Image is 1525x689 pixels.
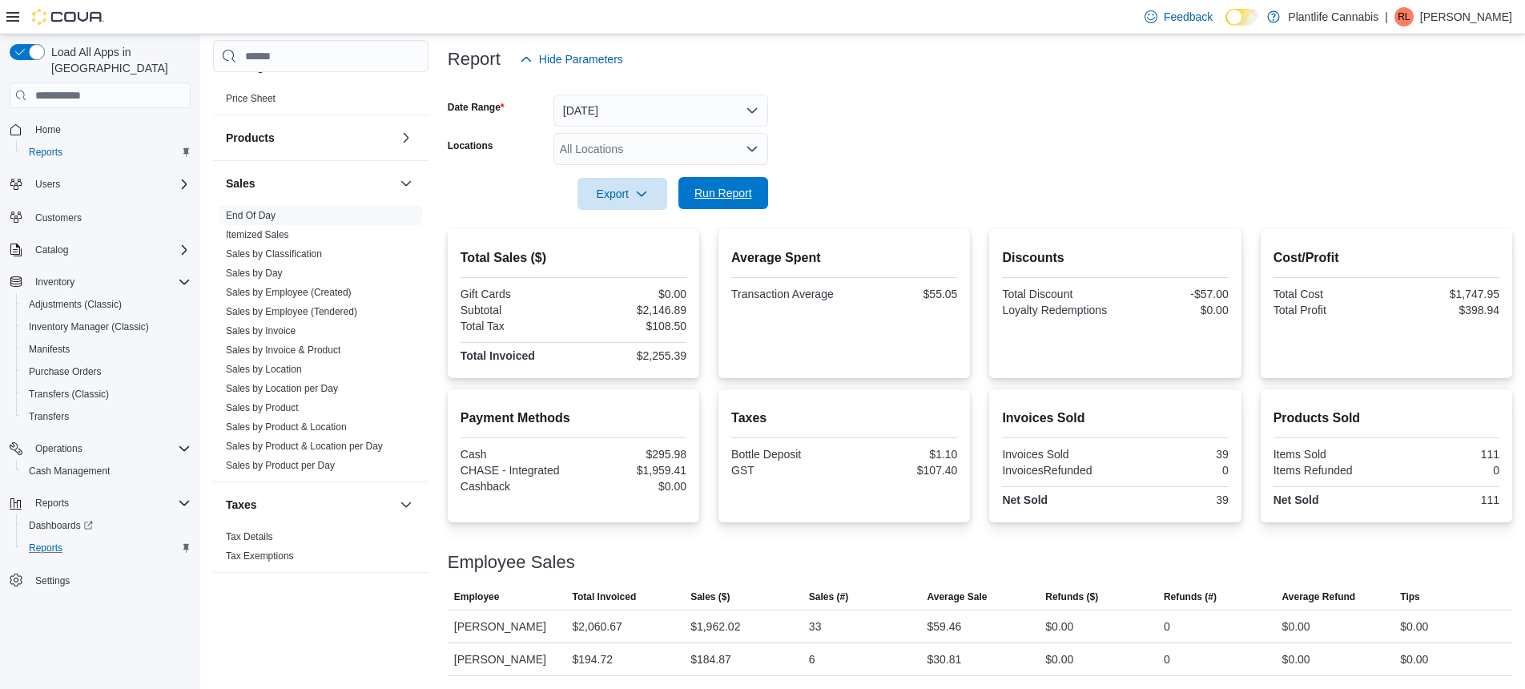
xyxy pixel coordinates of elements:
[226,130,393,146] button: Products
[461,349,535,362] strong: Total Invoiced
[29,519,93,532] span: Dashboards
[1274,409,1499,428] h2: Products Sold
[16,537,197,559] button: Reports
[35,212,82,224] span: Customers
[572,590,636,603] span: Total Invoiced
[1002,248,1228,268] h2: Discounts
[29,119,191,139] span: Home
[213,89,429,115] div: Pricing
[1045,650,1073,669] div: $0.00
[29,388,109,401] span: Transfers (Classic)
[461,448,570,461] div: Cash
[1390,304,1499,316] div: $398.94
[29,272,81,292] button: Inventory
[29,120,67,139] a: Home
[22,143,69,162] a: Reports
[29,570,191,590] span: Settings
[461,288,570,300] div: Gift Cards
[1002,448,1112,461] div: Invoices Sold
[847,288,957,300] div: $55.05
[29,240,191,260] span: Catalog
[16,361,197,383] button: Purchase Orders
[226,550,294,562] a: Tax Exemptions
[1002,464,1112,477] div: InvoicesRefunded
[1045,617,1073,636] div: $0.00
[1282,650,1310,669] div: $0.00
[22,362,191,381] span: Purchase Orders
[513,43,630,75] button: Hide Parameters
[226,344,340,357] span: Sales by Invoice & Product
[22,362,108,381] a: Purchase Orders
[35,178,60,191] span: Users
[396,128,416,147] button: Products
[3,271,197,293] button: Inventory
[577,304,686,316] div: $2,146.89
[809,617,822,636] div: 33
[1390,448,1499,461] div: 111
[746,143,758,155] button: Open list of options
[226,421,347,433] span: Sales by Product & Location
[226,497,393,513] button: Taxes
[226,363,302,376] span: Sales by Location
[927,650,962,669] div: $30.81
[3,569,197,592] button: Settings
[29,494,191,513] span: Reports
[29,571,76,590] a: Settings
[22,385,191,404] span: Transfers (Classic)
[10,111,191,634] nav: Complex example
[226,440,383,453] span: Sales by Product & Location per Day
[226,93,276,104] a: Price Sheet
[29,365,102,378] span: Purchase Orders
[1398,7,1410,26] span: RL
[1119,304,1229,316] div: $0.00
[226,531,273,542] a: Tax Details
[226,497,257,513] h3: Taxes
[577,288,686,300] div: $0.00
[226,229,289,240] a: Itemized Sales
[1274,464,1383,477] div: Items Refunded
[29,207,191,227] span: Customers
[1164,9,1213,25] span: Feedback
[577,480,686,493] div: $0.00
[16,316,197,338] button: Inventory Manager (Classic)
[3,205,197,228] button: Customers
[226,286,352,299] span: Sales by Employee (Created)
[1400,590,1419,603] span: Tips
[396,495,416,514] button: Taxes
[16,514,197,537] a: Dashboards
[396,174,416,193] button: Sales
[35,497,69,510] span: Reports
[448,139,493,152] label: Locations
[29,298,122,311] span: Adjustments (Classic)
[448,610,566,643] div: [PERSON_NAME]
[731,448,841,461] div: Bottle Deposit
[22,407,191,426] span: Transfers
[694,185,752,201] span: Run Report
[35,276,74,288] span: Inventory
[448,553,575,572] h3: Employee Sales
[22,516,191,535] span: Dashboards
[3,173,197,195] button: Users
[678,177,768,209] button: Run Report
[22,317,191,336] span: Inventory Manager (Classic)
[572,617,622,636] div: $2,060.67
[1394,7,1414,26] div: Rob Loree
[1002,409,1228,428] h2: Invoices Sold
[539,51,623,67] span: Hide Parameters
[29,542,62,554] span: Reports
[461,304,570,316] div: Subtotal
[809,650,815,669] div: 6
[1274,448,1383,461] div: Items Sold
[22,295,128,314] a: Adjustments (Classic)
[226,530,273,543] span: Tax Details
[1420,7,1512,26] p: [PERSON_NAME]
[461,248,686,268] h2: Total Sales ($)
[226,287,352,298] a: Sales by Employee (Created)
[731,464,841,477] div: GST
[16,383,197,405] button: Transfers (Classic)
[1274,304,1383,316] div: Total Profit
[226,306,357,317] a: Sales by Employee (Tendered)
[690,650,731,669] div: $184.87
[553,95,768,127] button: [DATE]
[213,527,429,572] div: Taxes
